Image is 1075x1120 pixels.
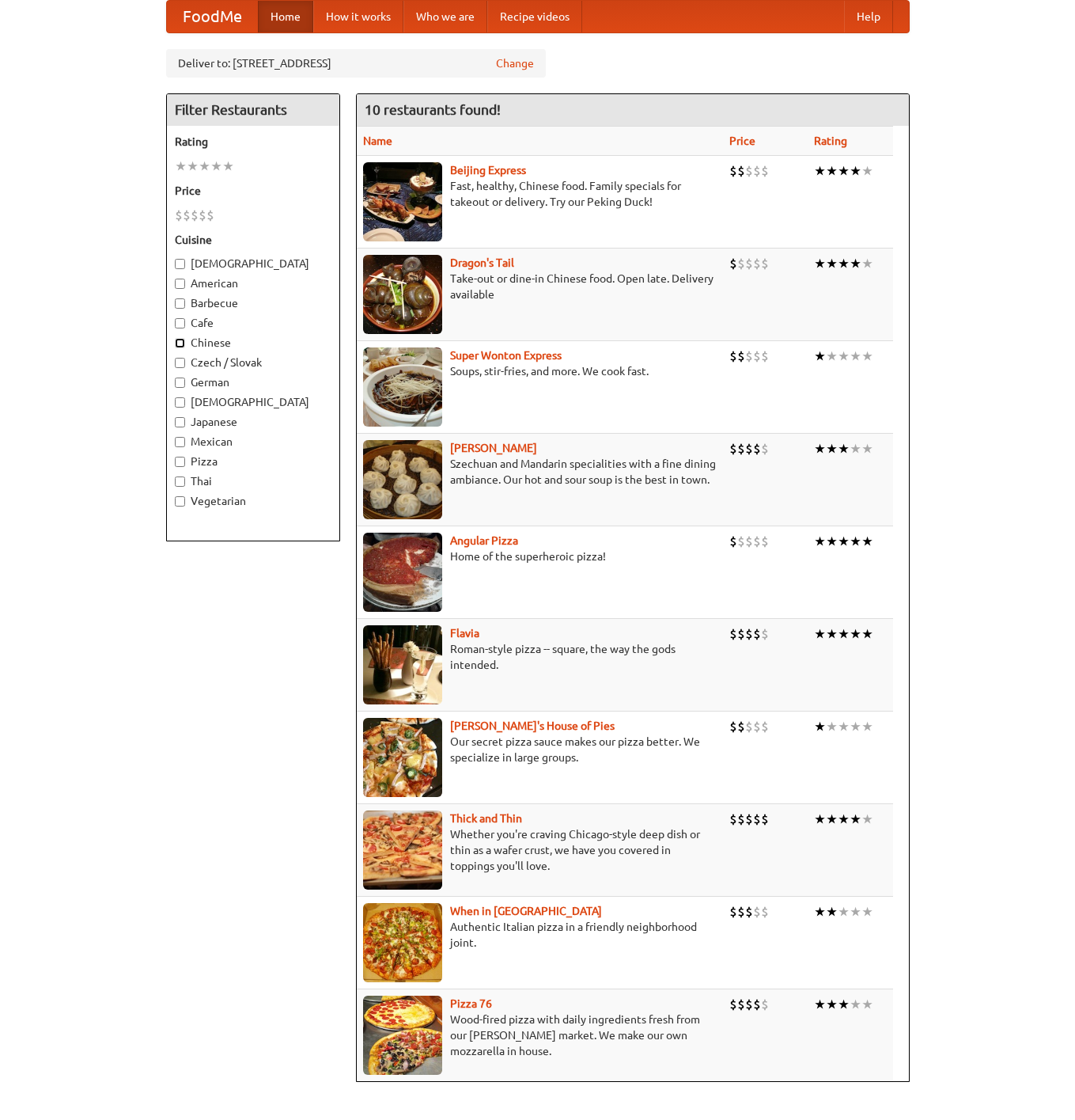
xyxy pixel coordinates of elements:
[729,903,737,921] li: $
[175,378,185,388] input: German
[450,164,526,177] a: Beijing Express
[745,996,753,1013] li: $
[753,162,761,180] li: $
[363,363,717,379] p: Soups, stir-fries, and more. We cook fast.
[861,996,873,1013] li: ★
[167,94,339,126] h4: Filter Restaurants
[175,279,185,289] input: American
[737,718,745,735] li: $
[729,718,737,735] li: $
[363,135,392,147] a: Name
[363,811,442,890] img: thick.jpg
[363,826,717,874] p: Whether you're craving Chicago-style deep dish or thin as a wafer crust, we have you covered in t...
[175,454,331,469] label: Pizza
[450,905,602,917] b: When in [GEOGRAPHIC_DATA]
[761,162,769,180] li: $
[838,811,850,828] li: ★
[729,533,737,550] li: $
[363,347,442,427] img: superwonton.jpg
[814,135,847,147] a: Rating
[814,996,826,1013] li: ★
[450,997,492,1010] a: Pizza 76
[737,811,745,828] li: $
[175,394,331,410] label: [DEMOGRAPHIC_DATA]
[175,183,331,199] h5: Price
[850,255,861,272] li: ★
[761,255,769,272] li: $
[838,440,850,457] li: ★
[838,533,850,550] li: ★
[363,1012,717,1059] p: Wood-fired pizza with daily ingredients fresh from our [PERSON_NAME] market. We make our own mozz...
[450,812,522,825] a: Thick and Thin
[761,903,769,921] li: $
[826,533,838,550] li: ★
[450,627,479,640] a: Flavia
[753,533,761,550] li: $
[850,440,861,457] li: ★
[753,347,761,365] li: $
[175,476,185,487] input: Thai
[861,440,873,457] li: ★
[861,255,873,272] li: ★
[850,996,861,1013] li: ★
[363,996,442,1075] img: pizza76.jpg
[175,158,187,175] li: ★
[729,135,755,147] a: Price
[166,49,546,78] div: Deliver to: [STREET_ADDRESS]
[175,374,331,390] label: German
[175,414,331,430] label: Japanese
[167,1,258,32] a: FoodMe
[814,625,826,643] li: ★
[175,457,185,467] input: Pizza
[729,347,737,365] li: $
[729,162,737,180] li: $
[199,207,206,224] li: $
[761,440,769,457] li: $
[761,811,769,828] li: $
[861,811,873,828] li: ★
[745,903,753,921] li: $
[199,158,210,175] li: ★
[363,533,442,612] img: angular.jpg
[737,162,745,180] li: $
[175,355,331,370] label: Czech / Slovak
[737,255,745,272] li: $
[753,440,761,457] li: $
[175,434,331,450] label: Mexican
[737,996,745,1013] li: $
[753,903,761,921] li: $
[861,625,873,643] li: ★
[450,349,562,362] b: Super Wonton Express
[850,718,861,735] li: ★
[363,178,717,210] p: Fast, healthy, Chinese food. Family specials for takeout or delivery. Try our Peking Duck!
[861,533,873,550] li: ★
[175,338,185,348] input: Chinese
[175,256,331,271] label: [DEMOGRAPHIC_DATA]
[753,255,761,272] li: $
[838,903,850,921] li: ★
[450,534,518,547] a: Angular Pizza
[838,162,850,180] li: ★
[363,718,442,797] img: luigis.jpg
[175,295,331,311] label: Barbecue
[206,207,214,224] li: $
[258,1,313,32] a: Home
[729,625,737,643] li: $
[363,440,442,519] img: shandong.jpg
[175,259,185,269] input: [DEMOGRAPHIC_DATA]
[363,549,717,564] p: Home of the superheroic pizza!
[753,811,761,828] li: $
[729,440,737,457] li: $
[826,255,838,272] li: ★
[450,256,514,269] a: Dragon's Tail
[814,903,826,921] li: ★
[729,996,737,1013] li: $
[761,533,769,550] li: $
[814,347,826,365] li: ★
[737,533,745,550] li: $
[363,919,717,951] p: Authentic Italian pizza in a friendly neighborhood joint.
